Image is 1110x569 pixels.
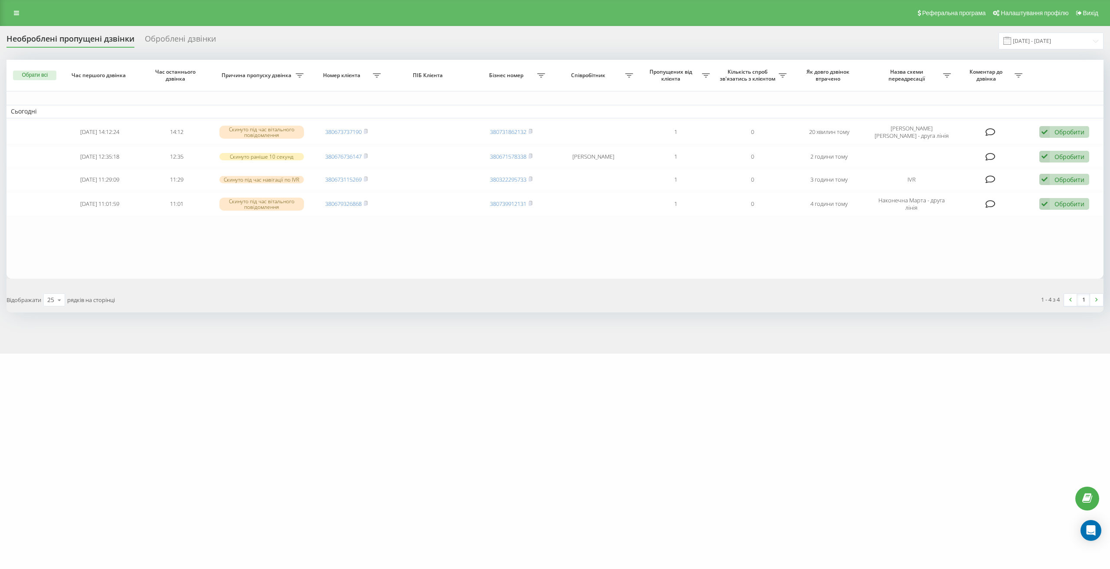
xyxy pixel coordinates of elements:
[67,296,115,304] span: рядків на сторінці
[490,128,526,136] a: 380731862132
[637,120,714,144] td: 1
[1077,294,1090,306] a: 1
[62,120,138,144] td: [DATE] 14:12:24
[325,128,362,136] a: 380673737190
[637,146,714,167] td: 1
[219,176,304,183] div: Скинуто під час навігації по IVR
[62,169,138,190] td: [DATE] 11:29:09
[138,192,215,216] td: 11:01
[791,169,868,190] td: 3 години тому
[325,176,362,183] a: 380673115269
[868,120,955,144] td: [PERSON_NAME] [PERSON_NAME] - друга лінія
[62,192,138,216] td: [DATE] 11:01:59
[554,72,625,79] span: Співробітник
[1001,10,1068,16] span: Налаштування профілю
[868,192,955,216] td: Наконечна Марта - друга лінія
[791,120,868,144] td: 20 хвилин тому
[1054,176,1084,184] div: Обробити
[138,146,215,167] td: 12:35
[7,105,1103,118] td: Сьогодні
[1054,153,1084,161] div: Обробити
[637,169,714,190] td: 1
[714,120,791,144] td: 0
[549,146,637,167] td: [PERSON_NAME]
[1083,10,1098,16] span: Вихід
[637,192,714,216] td: 1
[714,146,791,167] td: 0
[1081,520,1101,541] div: Open Intercom Messenger
[138,169,215,190] td: 11:29
[313,72,373,79] span: Номер клієнта
[146,68,207,82] span: Час останнього дзвінка
[393,72,464,79] span: ПІБ Клієнта
[490,200,526,208] a: 380739912131
[69,72,130,79] span: Час першого дзвінка
[714,192,791,216] td: 0
[145,34,216,48] div: Оброблені дзвінки
[791,192,868,216] td: 4 години тому
[799,68,860,82] span: Як довго дзвінок втрачено
[7,34,134,48] div: Необроблені пропущені дзвінки
[1054,128,1084,136] div: Обробити
[868,169,955,190] td: IVR
[791,146,868,167] td: 2 години тому
[219,126,304,139] div: Скинуто під час вітального повідомлення
[7,296,41,304] span: Відображати
[1041,295,1060,304] div: 1 - 4 з 4
[872,68,943,82] span: Назва схеми переадресації
[219,153,304,160] div: Скинуто раніше 10 секунд
[62,146,138,167] td: [DATE] 12:35:18
[642,68,702,82] span: Пропущених від клієнта
[1054,200,1084,208] div: Обробити
[13,71,56,80] button: Обрати всі
[325,153,362,160] a: 380676736147
[490,176,526,183] a: 380322295733
[219,72,296,79] span: Причина пропуску дзвінка
[922,10,986,16] span: Реферальна програма
[219,198,304,211] div: Скинуто під час вітального повідомлення
[47,296,54,304] div: 25
[490,153,526,160] a: 380671578338
[325,200,362,208] a: 380679326868
[714,169,791,190] td: 0
[477,72,537,79] span: Бізнес номер
[718,68,779,82] span: Кількість спроб зв'язатись з клієнтом
[138,120,215,144] td: 14:12
[960,68,1014,82] span: Коментар до дзвінка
